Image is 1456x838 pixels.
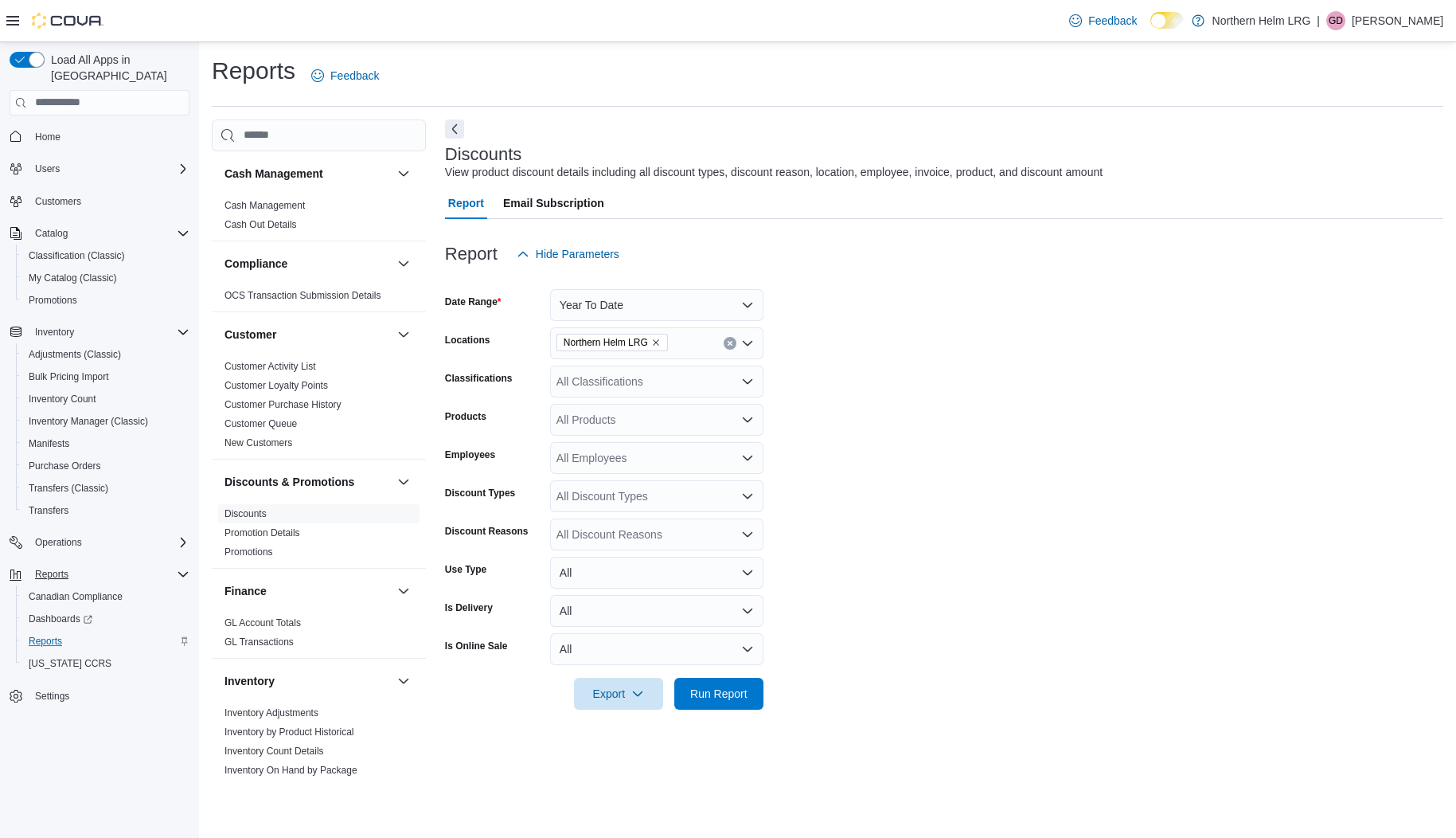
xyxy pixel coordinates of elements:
h1: Reports [212,55,295,87]
button: Settings [3,684,196,707]
button: Finance [224,583,391,599]
a: GL Transactions [224,636,294,648]
label: Classifications [445,372,513,385]
span: Operations [35,536,82,549]
span: Customer Activity List [224,360,316,373]
p: Northern Helm LRG [1212,11,1311,30]
button: Cash Management [394,164,413,183]
span: Promotions [224,546,273,558]
span: Report [448,187,484,219]
span: Customer Purchase History [224,398,342,411]
label: Discount Reasons [445,525,529,538]
span: Dark Mode [1150,29,1151,29]
button: Customer [224,327,391,343]
span: Feedback [330,68,379,84]
button: Inventory [394,672,413,691]
button: Year To Date [550,289,763,321]
a: [US_STATE] CCRS [22,654,118,673]
button: Reports [16,630,196,652]
button: My Catalog (Classic) [16,267,196,289]
button: Run Report [674,678,763,710]
button: Operations [29,533,88,552]
a: Reports [22,632,68,651]
span: Load All Apps in [GEOGRAPHIC_DATA] [45,52,189,84]
span: Purchase Orders [29,460,101,472]
span: Northern Helm LRG [564,335,648,350]
button: Reports [29,565,75,584]
span: Customer Queue [224,417,297,430]
span: Canadian Compliance [22,587,189,606]
span: Settings [29,686,189,706]
a: Customer Loyalty Points [224,380,328,391]
button: Open list of options [741,528,754,541]
a: Manifests [22,434,76,453]
button: Transfers [16,499,196,522]
input: Dark Mode [1150,12,1184,29]
span: Dashboards [22,609,189,628]
a: Dashboards [22,609,99,628]
a: Feedback [305,60,385,92]
label: Date Range [445,296,502,308]
h3: Report [445,245,498,264]
span: Cash Management [224,199,305,212]
span: Adjustments (Classic) [29,348,121,361]
span: Canadian Compliance [29,590,123,603]
button: Users [3,158,196,180]
span: Cash Out Details [224,218,297,231]
span: Reports [35,568,68,581]
span: Export [584,678,654,710]
span: Manifests [22,434,189,453]
a: Inventory by Product Historical [224,726,354,738]
span: Transfers (Classic) [29,482,108,495]
h3: Discounts & Promotions [224,474,354,490]
button: Operations [3,531,196,554]
button: Home [3,125,196,148]
button: Open list of options [741,490,754,503]
div: Geoff DeGrasse [1326,11,1345,30]
span: Promotion Details [224,527,300,539]
button: Open list of options [741,375,754,388]
h3: Compliance [224,256,287,272]
button: Discounts & Promotions [394,472,413,491]
span: Classification (Classic) [22,246,189,265]
label: Is Online Sale [445,640,508,652]
a: Customer Activity List [224,361,316,372]
div: Discounts & Promotions [212,504,426,568]
a: Canadian Compliance [22,587,129,606]
button: Compliance [224,256,391,272]
div: Customer [212,357,426,459]
span: Discounts [224,507,267,520]
a: Discounts [224,508,267,519]
button: Open list of options [741,337,754,350]
button: Finance [394,582,413,601]
span: Inventory Count Details [224,745,324,758]
a: OCS Transaction Submission Details [224,290,381,301]
button: Inventory [224,673,391,689]
a: Inventory Adjustments [224,707,318,719]
a: Promotions [22,291,84,310]
span: Customers [29,191,189,211]
span: Adjustments (Classic) [22,345,189,364]
a: Inventory Manager (Classic) [22,412,154,431]
button: All [550,557,763,589]
h3: Customer [224,327,276,343]
a: Customer Purchase History [224,399,342,410]
button: Customer [394,325,413,344]
button: Inventory [3,321,196,343]
span: Home [29,127,189,147]
a: Inventory Count Details [224,746,324,757]
button: All [550,633,763,665]
span: Run Report [690,686,748,702]
button: Clear input [724,337,736,350]
span: Inventory [29,323,189,342]
button: Inventory Count [16,388,196,410]
span: Transfers [22,501,189,520]
span: Inventory Manager (Classic) [22,412,189,431]
span: Washington CCRS [22,654,189,673]
button: Inventory Manager (Classic) [16,410,196,433]
span: Inventory Manager (Classic) [29,415,148,428]
h3: Discounts [445,145,522,164]
button: Inventory [29,323,80,342]
p: | [1317,11,1320,30]
span: Inventory Adjustments [224,707,318,719]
